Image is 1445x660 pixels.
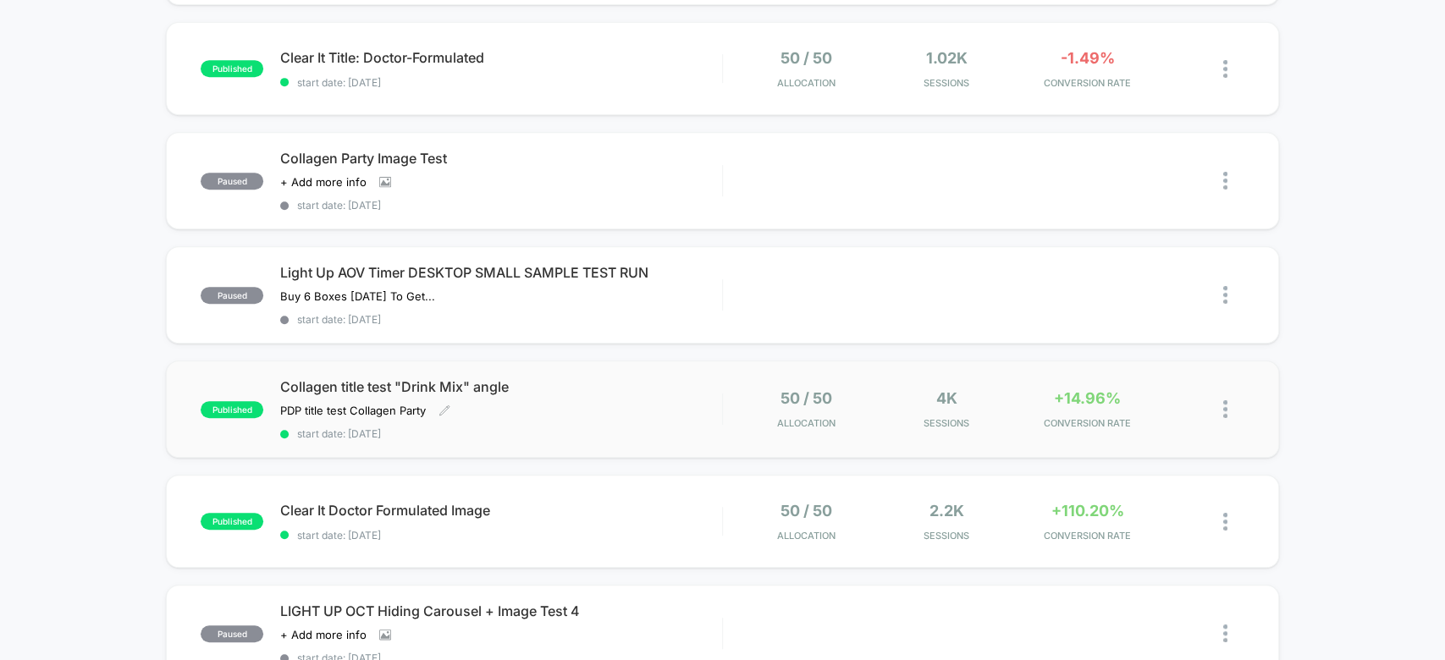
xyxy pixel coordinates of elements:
[201,287,263,304] span: paused
[1223,60,1227,78] img: close
[280,427,721,440] span: start date: [DATE]
[280,529,721,542] span: start date: [DATE]
[201,173,263,190] span: paused
[201,513,263,530] span: published
[780,502,832,520] span: 50 / 50
[936,389,957,407] span: 4k
[777,530,836,542] span: Allocation
[929,502,964,520] span: 2.2k
[201,60,263,77] span: published
[1223,513,1227,531] img: close
[1223,624,1227,642] img: close
[280,264,721,281] span: Light Up AOV Timer DESKTOP SMALL SAMPLE TEST RUN
[777,417,836,429] span: Allocation
[280,175,367,189] span: + Add more info
[280,76,721,89] span: start date: [DATE]
[280,628,367,641] span: + Add more info
[1223,286,1227,304] img: close
[280,602,721,619] span: LIGHT UP OCT Hiding Carousel + Image Test 4
[280,289,435,303] span: Buy 6 Boxes [DATE] To Get...
[780,49,832,67] span: 50 / 50
[1054,389,1121,407] span: +14.96%
[880,77,1012,89] span: Sessions
[1223,400,1227,418] img: close
[780,389,832,407] span: 50 / 50
[280,404,426,417] span: PDP title test Collagen Party
[880,530,1012,542] span: Sessions
[1021,77,1153,89] span: CONVERSION RATE
[280,150,721,167] span: Collagen Party Image Test
[1060,49,1114,67] span: -1.49%
[280,313,721,326] span: start date: [DATE]
[926,49,968,67] span: 1.02k
[280,199,721,212] span: start date: [DATE]
[280,378,721,395] span: Collagen title test "Drink Mix" angle
[201,625,263,642] span: paused
[280,49,721,66] span: Clear It Title: Doctor-Formulated
[280,502,721,519] span: Clear It Doctor Formulated Image
[880,417,1012,429] span: Sessions
[1021,417,1153,429] span: CONVERSION RATE
[777,77,836,89] span: Allocation
[1223,172,1227,190] img: close
[1051,502,1123,520] span: +110.20%
[201,401,263,418] span: published
[1021,530,1153,542] span: CONVERSION RATE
